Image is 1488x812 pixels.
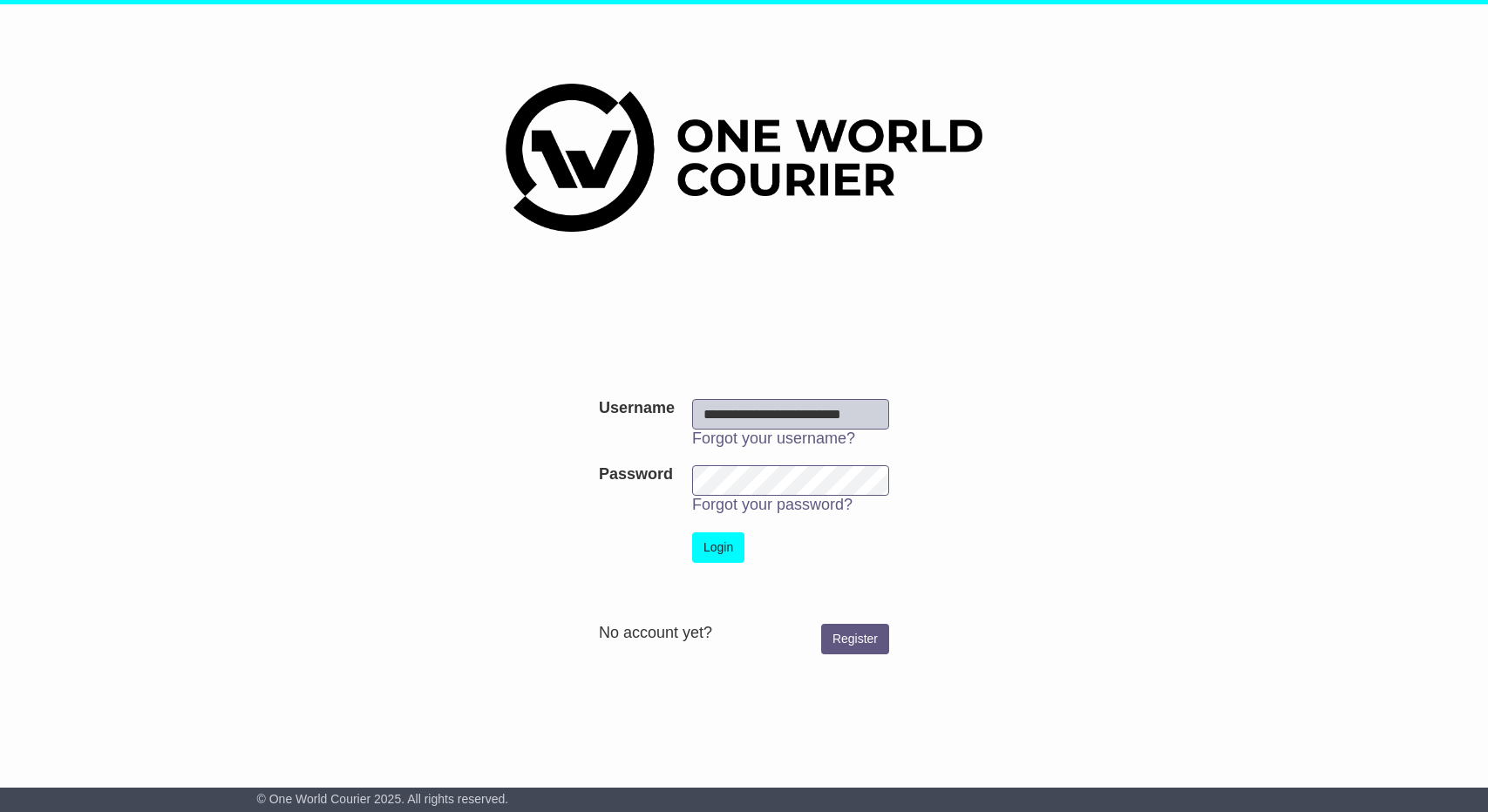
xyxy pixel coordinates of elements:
button: Login [692,532,744,563]
span: © One World Courier 2025. All rights reserved. [257,792,509,806]
div: No account yet? [599,624,889,643]
label: Username [599,399,675,418]
img: One World [506,84,982,232]
a: Register [821,624,889,654]
a: Forgot your password? [692,496,853,513]
label: Password [599,465,673,484]
a: Forgot your username? [692,430,855,447]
